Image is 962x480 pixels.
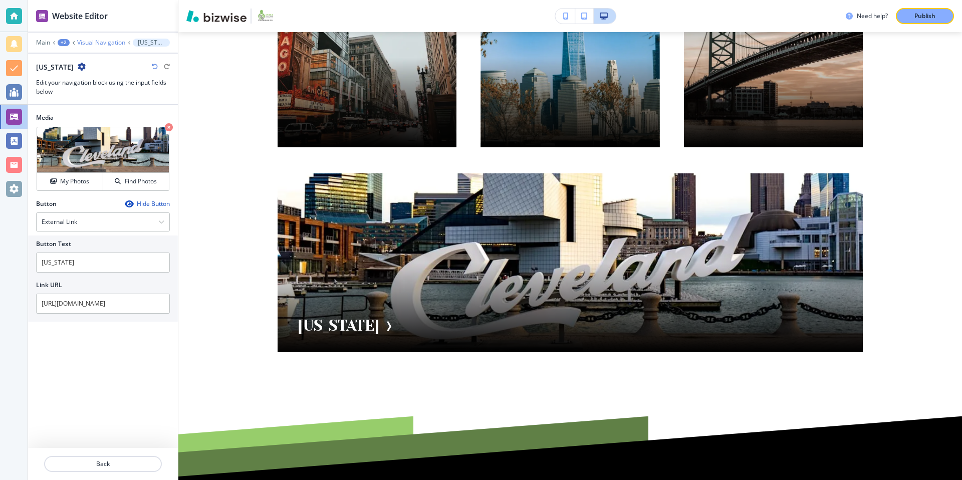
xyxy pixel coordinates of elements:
h2: [US_STATE] [36,62,74,72]
img: Bizwise Logo [186,10,247,22]
h3: Need help? [857,12,888,21]
img: Your Logo [256,8,276,24]
h2: Link URL [36,281,62,290]
div: My PhotosFind Photos [36,126,170,191]
h4: External Link [42,217,77,226]
h3: Edit your navigation block using the input fields below [36,78,170,96]
p: [US_STATE] [138,39,165,46]
h2: Website Editor [52,10,108,22]
p: Publish [914,12,935,21]
h2: Button [36,199,57,208]
input: Ex. www.google.com [36,294,170,314]
button: Publish [896,8,954,24]
button: Hide Button [125,200,170,208]
button: Main [36,39,50,46]
button: Visual Navigation [77,39,125,46]
button: [US_STATE] [133,39,170,47]
h2: Media [36,113,170,122]
img: editor icon [36,10,48,22]
button: +2 [58,39,70,46]
h2: Button Text [36,239,71,249]
button: My Photos [37,173,103,190]
button: Find Photos [103,173,169,190]
a: Ohio[US_STATE] [278,173,863,352]
button: Back [44,456,162,472]
p: Back [45,459,161,468]
h4: Find Photos [125,177,157,186]
h4: My Photos [60,177,89,186]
